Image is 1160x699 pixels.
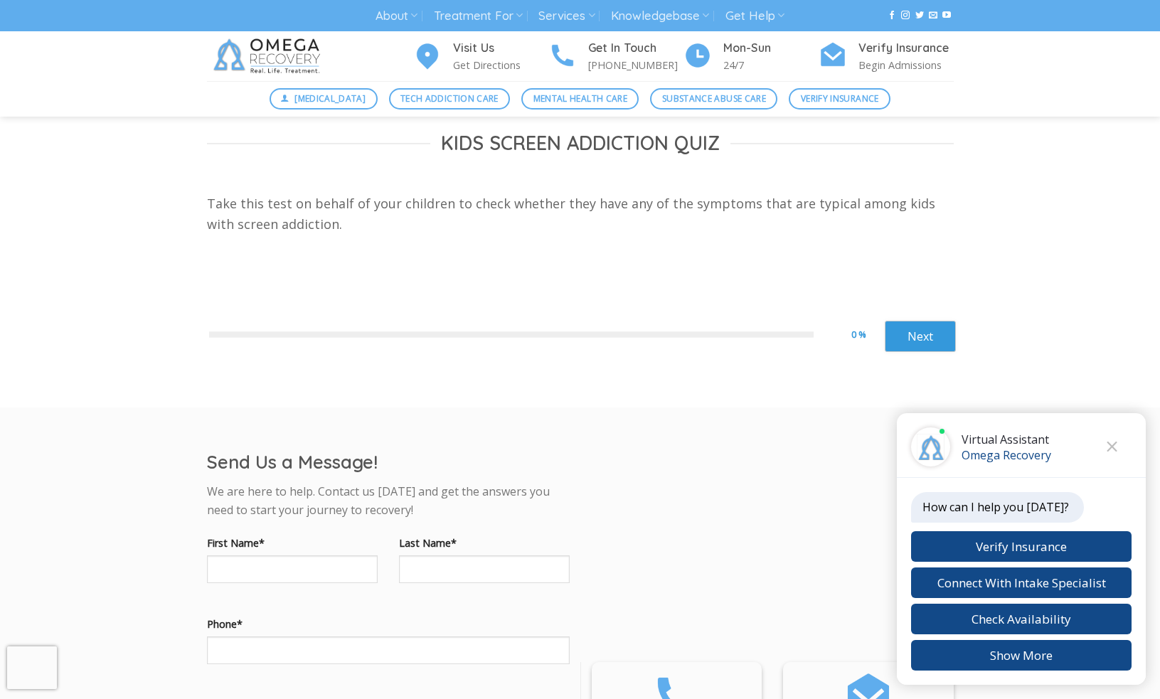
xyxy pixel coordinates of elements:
p: Take this test on behalf of your children to check whether they have any of the symptoms that are... [207,193,954,235]
span: [MEDICAL_DATA] [294,92,366,105]
a: Send us an email [929,11,937,21]
span: Mental Health Care [533,92,627,105]
a: Follow on Instagram [901,11,910,21]
h4: Visit Us [453,39,548,58]
a: Treatment For [434,3,523,29]
span: Substance Abuse Care [662,92,766,105]
a: Next [885,321,956,352]
a: [MEDICAL_DATA] [270,88,378,110]
p: Get Directions [453,57,548,73]
a: Visit Us Get Directions [413,39,548,74]
a: Knowledgebase [611,3,709,29]
a: Get In Touch [PHONE_NUMBER] [548,39,683,74]
img: Omega Recovery [207,31,331,81]
h4: Get In Touch [588,39,683,58]
a: Verify Insurance Begin Admissions [819,39,954,74]
label: Last Name* [399,535,570,551]
a: Verify Insurance [789,88,890,110]
a: Get Help [725,3,784,29]
a: Substance Abuse Care [650,88,777,110]
a: Services [538,3,595,29]
p: 24/7 [723,57,819,73]
a: Follow on YouTube [942,11,951,21]
label: First Name* [207,535,378,551]
label: Phone* [207,616,570,632]
span: Tech Addiction Care [400,92,499,105]
span: Verify Insurance [801,92,879,105]
a: About [376,3,417,29]
div: 0 % [851,327,885,342]
a: Mental Health Care [521,88,639,110]
a: Follow on Twitter [915,11,924,21]
h4: Mon-Sun [723,39,819,58]
a: Tech Addiction Care [389,88,511,110]
p: Begin Admissions [858,57,954,73]
span: Kids Screen Addiction Quiz [441,131,720,156]
a: Follow on Facebook [888,11,896,21]
h2: Send Us a Message! [207,450,570,474]
p: [PHONE_NUMBER] [588,57,683,73]
h4: Verify Insurance [858,39,954,58]
p: We are here to help. Contact us [DATE] and get the answers you need to start your journey to reco... [207,483,570,519]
